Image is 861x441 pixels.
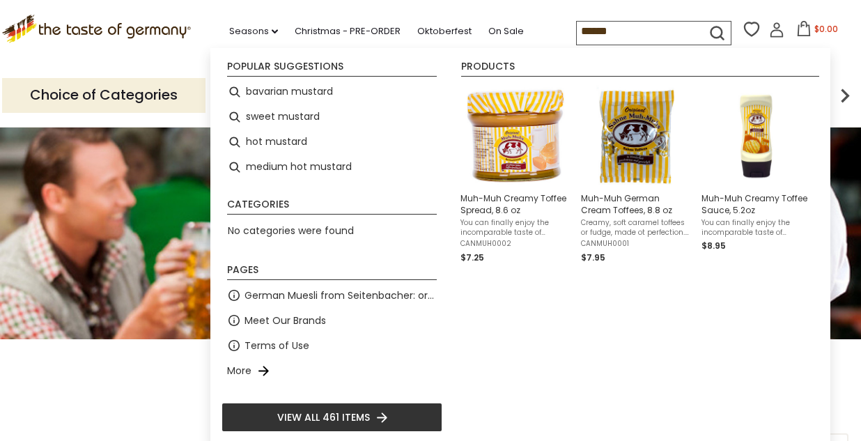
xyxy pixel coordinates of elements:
span: Creamy, soft caramel toffees or fudge, made ot perfection. No artificial flavors or colors. You t... [581,218,690,238]
li: German Muesli from Seitenbacher: organic and natural food at its best. [222,283,442,308]
a: German Muesli from Seitenbacher: organic and natural food at its best. [245,288,437,304]
li: Muh-Muh Creamy Toffee Spread, 8.6 oz [455,79,575,270]
a: Terms of Use [245,338,309,354]
li: medium hot mustard [222,155,442,180]
li: bavarian mustard [222,79,442,105]
a: Oktoberfest [417,24,472,39]
a: Muh-Muh German Cream Toffees, 8.8 ozCreamy, soft caramel toffees or fudge, made ot perfection. No... [581,85,690,265]
span: View all 461 items [277,410,370,425]
li: Products [461,61,819,77]
li: Muh-Muh German Cream Toffees, 8.8 oz [575,79,696,270]
span: $0.00 [814,23,838,35]
span: $7.25 [460,252,484,263]
span: Muh-Muh Creamy Toffee Sauce, 5.2oz [701,192,811,216]
span: Muh-Muh Creamy Toffee Spread, 8.6 oz [460,192,570,216]
a: Seasons [229,24,278,39]
li: Popular suggestions [227,61,437,77]
a: Muh-Muh Creamy Toffee Spread, 8.6 ozYou can finally enjoy the incomparable taste of Original [PER... [460,85,570,265]
img: previous arrow [206,82,234,109]
li: Categories [227,199,437,215]
button: $0.00 [787,21,846,42]
a: Meet Our Brands [245,313,326,329]
span: You can finally enjoy the incomparable taste of Original [PERSON_NAME] Toffee as a sauce on your ... [701,218,811,238]
li: Muh-Muh Creamy Toffee Sauce, 5.2oz [696,79,816,270]
a: Christmas - PRE-ORDER [295,24,401,39]
li: sweet mustard [222,105,442,130]
a: Muh-Muh Creamy Toffee Sauce, 5.2ozYou can finally enjoy the incomparable taste of Original [PERSO... [701,85,811,265]
a: On Sale [488,24,524,39]
li: Pages [227,265,437,280]
span: CANMUH0002 [460,239,570,249]
li: hot mustard [222,130,442,155]
p: Choice of Categories [2,78,205,112]
img: next arrow [831,82,859,109]
li: View all 461 items [222,403,442,432]
span: $7.95 [581,252,605,263]
span: CANMUH0001 [581,239,690,249]
span: $8.95 [701,240,726,252]
li: More [222,358,442,383]
span: You can finally enjoy the incomparable taste of Original [PERSON_NAME] Toffee as a spread on your... [460,218,570,238]
span: No categories were found [228,224,354,238]
li: Terms of Use [222,333,442,358]
li: Meet Our Brands [222,308,442,333]
span: Muh-Muh German Cream Toffees, 8.8 oz [581,192,690,216]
